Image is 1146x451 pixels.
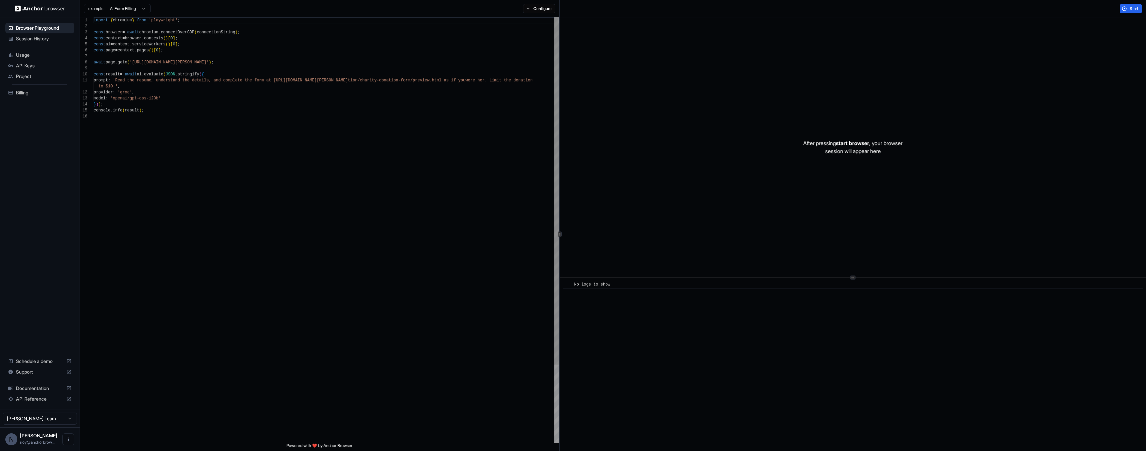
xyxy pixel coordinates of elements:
[238,30,240,35] span: ;
[142,72,144,77] span: .
[106,48,115,53] span: page
[108,78,110,83] span: :
[80,17,87,23] div: 1
[106,96,108,101] span: :
[211,60,214,65] span: ;
[80,35,87,41] div: 4
[80,101,87,107] div: 14
[106,42,110,47] span: ai
[178,18,180,23] span: ;
[163,36,166,41] span: (
[5,394,74,404] div: API Reference
[118,60,127,65] span: goto
[94,78,108,83] span: prompt
[166,42,168,47] span: (
[803,139,902,155] p: After pressing , your browser session will appear here
[5,71,74,82] div: Project
[122,36,125,41] span: =
[465,78,533,83] span: were her. Limit the donation
[94,42,106,47] span: const
[149,18,178,23] span: 'playwright'
[80,65,87,71] div: 9
[122,108,125,113] span: (
[15,5,65,12] img: Anchor Logo
[127,60,130,65] span: (
[94,72,106,77] span: const
[175,72,178,77] span: .
[149,48,151,53] span: (
[286,443,352,451] span: Powered with ❤️ by Anchor Browser
[5,50,74,60] div: Usage
[16,396,64,402] span: API Reference
[158,48,161,53] span: ]
[5,383,74,394] div: Documentation
[122,30,125,35] span: =
[175,36,178,41] span: ;
[139,108,142,113] span: )
[98,102,101,107] span: )
[195,30,197,35] span: (
[175,42,178,47] span: ]
[118,84,120,89] span: ,
[110,18,113,23] span: {
[132,90,134,95] span: ,
[16,385,64,392] span: Documentation
[94,90,113,95] span: provider
[115,48,118,53] span: =
[80,59,87,65] div: 8
[178,42,180,47] span: ;
[125,108,139,113] span: result
[5,33,74,44] div: Session History
[94,18,108,23] span: import
[166,72,175,77] span: JSON
[106,72,120,77] span: result
[113,42,130,47] span: context
[144,36,163,41] span: contexts
[168,42,170,47] span: )
[118,48,134,53] span: context
[132,42,166,47] span: serviceWorkers
[134,48,137,53] span: .
[62,433,74,445] button: Open menu
[158,30,161,35] span: .
[94,96,106,101] span: model
[118,90,132,95] span: 'groq'
[209,60,211,65] span: )
[125,36,142,41] span: browser
[5,87,74,98] div: Billing
[106,30,122,35] span: browser
[5,356,74,367] div: Schedule a demo
[144,72,163,77] span: evaluate
[836,140,869,146] span: start browser
[161,48,163,53] span: ;
[20,440,55,445] span: noy@anchorbrowser.io
[120,72,122,77] span: =
[130,42,132,47] span: .
[16,73,72,80] span: Project
[113,90,115,95] span: :
[101,102,103,107] span: ;
[132,18,134,23] span: }
[94,30,106,35] span: const
[156,48,158,53] span: 0
[5,367,74,377] div: Support
[161,30,195,35] span: connectOverCDP
[80,107,87,113] div: 15
[137,72,142,77] span: ai
[5,60,74,71] div: API Keys
[574,282,610,287] span: No logs to show
[106,36,122,41] span: context
[16,89,72,96] span: Billing
[130,60,209,65] span: '[URL][DOMAIN_NAME][PERSON_NAME]'
[197,30,235,35] span: connectionString
[125,72,137,77] span: await
[80,77,87,83] div: 11
[94,60,106,65] span: await
[137,18,147,23] span: from
[94,102,96,107] span: }
[139,30,159,35] span: chromium
[80,47,87,53] div: 6
[80,89,87,95] div: 12
[98,84,118,89] span: to $10.'
[173,36,175,41] span: ]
